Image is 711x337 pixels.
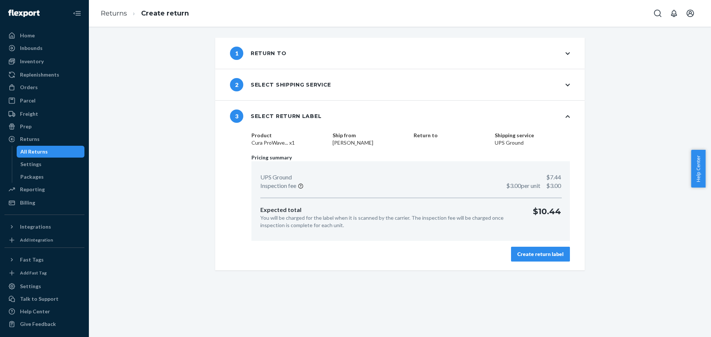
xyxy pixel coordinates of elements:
[4,81,84,93] a: Orders
[95,3,195,24] ol: breadcrumbs
[20,148,48,155] div: All Returns
[667,6,681,21] button: Open notifications
[495,139,570,146] dd: UPS Ground
[17,158,85,170] a: Settings
[20,283,41,290] div: Settings
[4,183,84,195] a: Reporting
[17,146,85,158] a: All Returns
[4,69,84,81] a: Replenishments
[70,6,84,21] button: Close Navigation
[17,171,85,183] a: Packages
[4,108,84,120] a: Freight
[260,173,292,182] p: UPS Ground
[20,308,50,315] div: Help Center
[546,173,561,182] p: $7.44
[260,214,521,229] p: You will be charged for the label when it is scanned by the carrier. The inspection fee will be c...
[20,110,38,118] div: Freight
[4,306,84,317] a: Help Center
[20,123,31,130] div: Prep
[4,318,84,330] button: Give Feedback
[4,221,84,233] button: Integrations
[20,270,47,276] div: Add Fast Tag
[20,32,35,39] div: Home
[511,247,570,262] button: Create return label
[20,320,56,328] div: Give Feedback
[691,150,705,188] button: Help Center
[517,250,564,258] div: Create return label
[4,42,84,54] a: Inbounds
[333,139,408,146] dd: [PERSON_NAME]
[4,280,84,292] a: Settings
[4,121,84,132] a: Prep
[4,95,84,107] a: Parcel
[533,206,561,229] p: $10.44
[230,109,321,123] div: Select return label
[230,47,243,60] span: 1
[230,47,286,60] div: Return to
[8,10,40,17] img: Flexport logo
[4,293,84,305] a: Talk to Support
[141,9,189,17] a: Create return
[20,256,44,263] div: Fast Tags
[20,44,43,52] div: Inbounds
[4,269,84,277] a: Add Fast Tag
[4,55,84,67] a: Inventory
[4,236,84,245] a: Add Integration
[230,78,331,91] div: Select shipping service
[20,186,45,193] div: Reporting
[20,135,40,143] div: Returns
[20,295,59,303] div: Talk to Support
[20,58,44,65] div: Inventory
[414,132,489,139] dt: Return to
[251,139,327,146] dd: Cura ProWave... x1
[4,133,84,145] a: Returns
[20,199,35,206] div: Billing
[4,30,84,41] a: Home
[4,254,84,266] button: Fast Tags
[251,154,570,161] p: Pricing summary
[260,182,296,190] p: Inspection fee
[333,132,408,139] dt: Ship from
[4,197,84,209] a: Billing
[506,182,561,190] p: $3.00
[20,97,36,104] div: Parcel
[20,71,59,78] div: Replenishments
[251,132,327,139] dt: Product
[101,9,127,17] a: Returns
[506,182,540,189] span: $3.00 per unit
[260,206,521,214] p: Expected total
[495,132,570,139] dt: Shipping service
[20,237,53,243] div: Add Integration
[20,223,51,230] div: Integrations
[20,84,38,91] div: Orders
[230,78,243,91] span: 2
[683,6,698,21] button: Open account menu
[230,109,243,123] span: 3
[20,173,44,181] div: Packages
[20,161,41,168] div: Settings
[650,6,665,21] button: Open Search Box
